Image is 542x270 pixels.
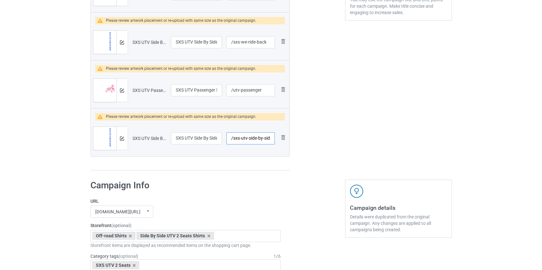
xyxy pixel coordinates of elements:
[132,39,166,45] div: SXS UTV Side By Side Is How We Ride.png
[106,17,256,24] div: Please review artwork placement or re-upload with same size as the original campaign.
[90,180,281,191] h1: Campaign Info
[93,79,116,110] img: original.png
[119,254,138,259] span: (optional)
[92,232,136,240] div: Off-road Shirts
[106,65,256,72] div: Please review artwork placement or re-upload with same size as the original campaign.
[132,87,166,94] div: SXS UTV Passenger Seat Princess [PERSON_NAME].png
[90,242,281,249] div: Storefront items are displayed as recommended items on the shopping cart page.
[274,253,281,259] div: 1 / 6
[137,232,214,240] div: Side By Side UTV 2 Seats Shirts
[106,113,256,120] div: Please review artwork placement or re-upload with same size as the original campaign.
[120,40,124,45] img: svg+xml;base64,PD94bWwgdmVyc2lvbj0iMS4wIiBlbmNvZGluZz0iVVRGLTgiPz4KPHN2ZyB3aWR0aD0iMTRweCIgaGVpZ2...
[350,214,447,233] div: Details were duplicated from the original campaign. Any changes are applied to all campaigns bein...
[279,86,287,93] img: svg+xml;base64,PD94bWwgdmVyc2lvbj0iMS4wIiBlbmNvZGluZz0iVVRGLTgiPz4KPHN2ZyB3aWR0aD0iMjhweCIgaGVpZ2...
[279,37,287,45] img: svg+xml;base64,PD94bWwgdmVyc2lvbj0iMS4wIiBlbmNvZGluZz0iVVRGLTgiPz4KPHN2ZyB3aWR0aD0iMjhweCIgaGVpZ2...
[120,88,124,93] img: svg+xml;base64,PD94bWwgdmVyc2lvbj0iMS4wIiBlbmNvZGluZz0iVVRGLTgiPz4KPHN2ZyB3aWR0aD0iMTRweCIgaGVpZ2...
[95,209,140,214] div: [DOMAIN_NAME][URL]
[97,114,106,119] img: warning
[350,204,447,211] h3: Campaign details
[92,261,140,269] div: SXS UTV 2 Seats
[350,184,363,198] img: svg+xml;base64,PD94bWwgdmVyc2lvbj0iMS4wIiBlbmNvZGluZz0iVVRGLTgiPz4KPHN2ZyB3aWR0aD0iNDJweCIgaGVpZ2...
[93,31,116,61] img: original.png
[93,127,116,158] img: original.png
[97,66,106,71] img: warning
[97,18,106,23] img: warning
[90,198,281,204] label: URL
[111,223,131,228] span: (optional)
[90,222,281,229] label: Storefront
[279,134,287,141] img: svg+xml;base64,PD94bWwgdmVyc2lvbj0iMS4wIiBlbmNvZGluZz0iVVRGLTgiPz4KPHN2ZyB3aWR0aD0iMjhweCIgaGVpZ2...
[90,253,138,259] label: Category tags
[132,135,166,142] div: SXS UTV Side By Side Is How We Ride.png
[120,136,124,141] img: svg+xml;base64,PD94bWwgdmVyc2lvbj0iMS4wIiBlbmNvZGluZz0iVVRGLTgiPz4KPHN2ZyB3aWR0aD0iMTRweCIgaGVpZ2...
